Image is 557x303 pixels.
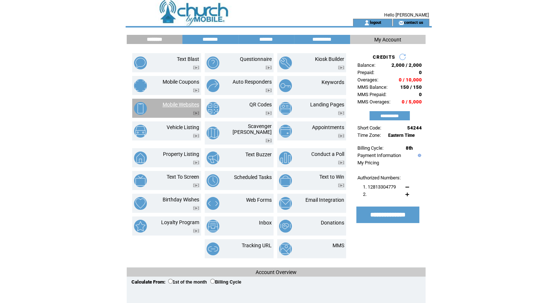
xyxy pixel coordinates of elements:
[134,79,147,92] img: mobile-coupons.png
[357,125,381,131] span: Short Code:
[207,220,219,233] img: inbox.png
[242,242,272,248] a: Tracking URL
[338,161,344,165] img: video.png
[279,197,292,210] img: email-integration.png
[357,145,383,151] span: Billing Cycle:
[207,127,219,139] img: scavenger-hunt.png
[357,99,390,105] span: MMS Overages:
[207,56,219,69] img: questionnaire.png
[312,124,344,130] a: Appointments
[134,151,147,164] img: property-listing.png
[256,269,297,275] span: Account Overview
[357,77,378,83] span: Overages:
[193,66,199,70] img: video.png
[338,183,344,187] img: video.png
[240,56,272,62] a: Questionnaire
[265,66,272,70] img: video.png
[357,84,387,90] span: MMS Balance:
[161,219,199,225] a: Loyalty Program
[134,174,147,187] img: text-to-screen.png
[363,191,367,197] span: 2.
[163,102,199,107] a: Mobile Websites
[265,88,272,92] img: video.png
[207,79,219,92] img: auto-responders.png
[193,206,199,210] img: video.png
[357,132,381,138] span: Time Zone:
[134,125,147,138] img: vehicle-listing.png
[338,66,344,70] img: video.png
[193,111,199,115] img: video.png
[134,220,147,233] img: loyalty-program.png
[357,160,379,165] a: My Pricing
[370,20,381,25] a: logout
[374,37,401,43] span: My Account
[246,197,272,203] a: Web Forms
[363,184,396,190] span: 1. 12813304779
[193,134,199,138] img: video.png
[322,79,344,85] a: Keywords
[279,125,292,138] img: appointments.png
[333,242,344,248] a: MMS
[388,133,415,138] span: Eastern Time
[134,102,147,115] img: mobile-websites.png
[338,111,344,115] img: video.png
[207,151,219,164] img: text-buzzer.png
[259,220,272,226] a: Inbox
[319,174,344,180] a: Text to Win
[193,183,199,187] img: video.png
[210,280,241,285] label: Billing Cycle
[357,70,374,75] span: Prepaid:
[338,134,344,138] img: video.png
[391,62,422,68] span: 2,000 / 2,000
[310,102,344,107] a: Landing Pages
[404,20,423,25] a: contact us
[279,102,292,115] img: landing-pages.png
[177,56,199,62] a: Text Blast
[407,125,422,131] span: 54244
[233,79,272,85] a: Auto Responders
[207,242,219,255] img: tracking-url.png
[168,280,207,285] label: 1st of the month
[265,111,272,115] img: video.png
[357,175,401,180] span: Authorized Numbers:
[134,56,147,69] img: text-blast.png
[168,279,173,284] input: 1st of the month
[163,197,199,202] a: Birthday Wishes
[416,154,421,157] img: help.gif
[210,279,215,284] input: Billing Cycle
[305,197,344,203] a: Email Integration
[419,92,422,97] span: 0
[207,102,219,115] img: qr-codes.png
[193,229,199,233] img: video.png
[419,70,422,75] span: 0
[279,151,292,164] img: conduct-a-poll.png
[245,151,272,157] a: Text Buzzer
[279,174,292,187] img: text-to-win.png
[406,145,413,151] span: 8th
[249,102,272,107] a: QR Codes
[311,151,344,157] a: Conduct a Poll
[357,92,386,97] span: MMS Prepaid:
[163,79,199,85] a: Mobile Coupons
[399,77,422,83] span: 0 / 10,000
[279,56,292,69] img: kiosk-builder.png
[207,174,219,187] img: scheduled-tasks.png
[167,174,199,180] a: Text To Screen
[134,197,147,210] img: birthday-wishes.png
[384,12,429,18] span: Hello [PERSON_NAME]
[400,84,422,90] span: 150 / 150
[207,197,219,210] img: web-forms.png
[357,62,375,68] span: Balance:
[131,279,166,285] span: Calculate From:
[234,174,272,180] a: Scheduled Tasks
[315,56,344,62] a: Kiosk Builder
[279,242,292,255] img: mms.png
[233,123,272,135] a: Scavenger [PERSON_NAME]
[373,54,395,60] span: CREDITS
[163,151,199,157] a: Property Listing
[167,124,199,130] a: Vehicle Listing
[357,153,401,158] a: Payment Information
[279,79,292,92] img: keywords.png
[193,161,199,165] img: video.png
[402,99,422,105] span: 0 / 5,000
